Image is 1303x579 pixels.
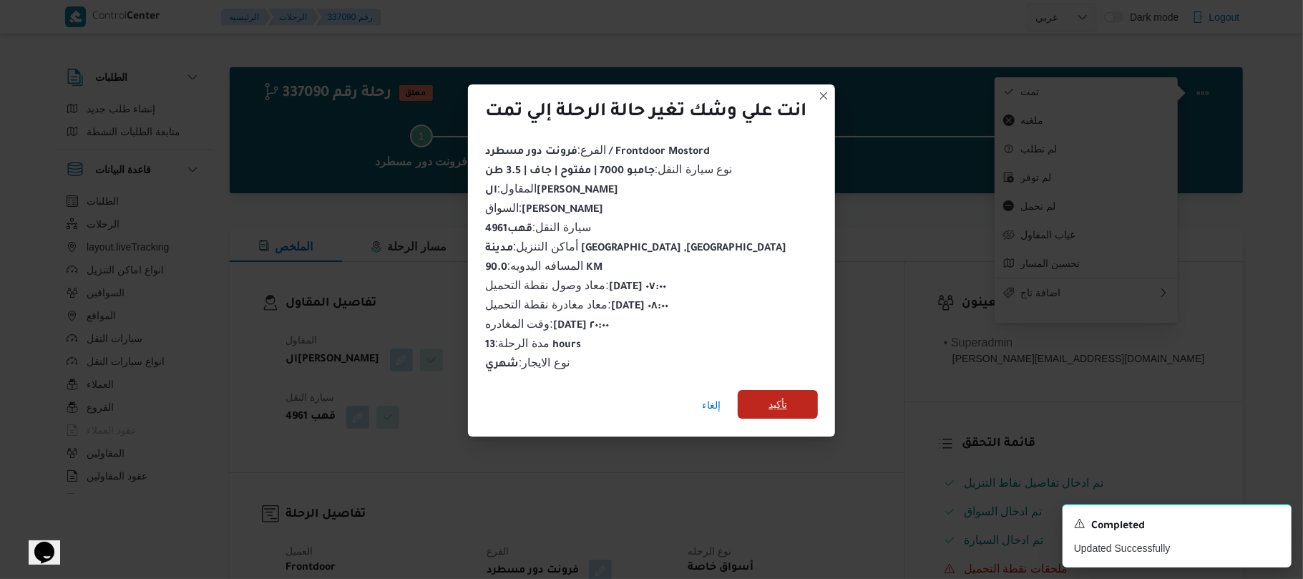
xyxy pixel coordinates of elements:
span: إلغاء [702,396,721,414]
span: مدة الرحلة : [485,337,581,349]
button: تأكيد [738,390,818,419]
span: تأكيد [768,396,787,413]
b: فرونت دور مسطرد / Frontdoor Mostord [485,147,710,158]
b: 13 hours [485,340,581,351]
span: أماكن التنزيل : [485,240,786,253]
b: [DATE] ٠٧:٠٠ [609,282,666,293]
span: نوع الايجار : [485,356,570,369]
span: المسافه اليدويه : [485,260,602,272]
div: انت علي وشك تغير حالة الرحلة إلي تمت [485,102,806,125]
b: مدينة [GEOGRAPHIC_DATA] ,[GEOGRAPHIC_DATA] [485,243,786,255]
iframe: chat widget [14,522,60,565]
b: 90.0 KM [485,263,602,274]
b: [PERSON_NAME] [522,205,603,216]
span: الفرع : [485,144,710,156]
span: معاد مغادرة نقطة التحميل : [485,298,668,311]
b: [DATE] ٢٠:٠٠ [553,321,609,332]
p: Updated Successfully [1074,541,1280,556]
span: المقاول : [485,183,618,195]
b: قهب4961 [485,224,532,235]
span: Completed [1091,518,1145,535]
b: [DATE] ٠٨:٠٠ [611,301,668,313]
span: معاد وصول نقطة التحميل : [485,279,666,291]
span: وقت المغادره : [485,318,609,330]
b: جامبو 7000 | مفتوح | جاف | 3.5 طن [485,166,655,177]
div: Notification [1074,517,1280,535]
b: ال[PERSON_NAME] [485,185,618,197]
b: شهري [485,359,519,371]
span: سيارة النقل : [485,221,591,233]
span: نوع سيارة النقل : [485,163,732,175]
button: Closes this modal window [815,87,832,104]
button: إلغاء [696,391,726,419]
span: السواق : [485,202,603,214]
